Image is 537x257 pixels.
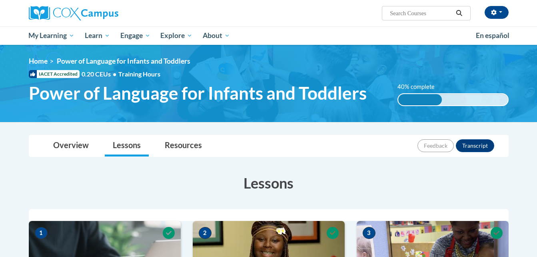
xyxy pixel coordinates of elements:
img: Cox Campus [29,6,118,20]
span: Explore [160,31,192,40]
button: Search [453,8,465,18]
span: 1 [35,227,48,239]
div: 40% complete [398,94,442,105]
a: Explore [155,26,198,45]
span: 0.20 CEUs [82,70,118,78]
span: IACET Accredited [29,70,80,78]
a: Home [29,57,48,65]
h3: Lessons [29,173,509,193]
span: My Learning [28,31,74,40]
a: About [198,26,235,45]
span: Learn [85,31,110,40]
a: Cox Campus [29,6,181,20]
a: My Learning [24,26,80,45]
a: Engage [115,26,156,45]
span: Power of Language for Infants and Toddlers [29,82,367,104]
a: Overview [45,135,97,157]
span: Power of Language for Infants and Toddlers [57,57,190,65]
span: En español [476,31,509,40]
span: About [203,31,230,40]
label: 40% complete [397,82,443,91]
span: Engage [120,31,150,40]
span: 2 [199,227,212,239]
span: Training Hours [118,70,160,78]
a: Lessons [105,135,149,157]
button: Account Settings [485,6,509,19]
a: Resources [157,135,210,157]
span: 3 [363,227,375,239]
div: Main menu [17,26,521,45]
a: En español [471,27,515,44]
span: • [113,70,116,78]
input: Search Courses [389,8,453,18]
button: Transcript [456,139,494,152]
a: Learn [80,26,115,45]
button: Feedback [417,139,454,152]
